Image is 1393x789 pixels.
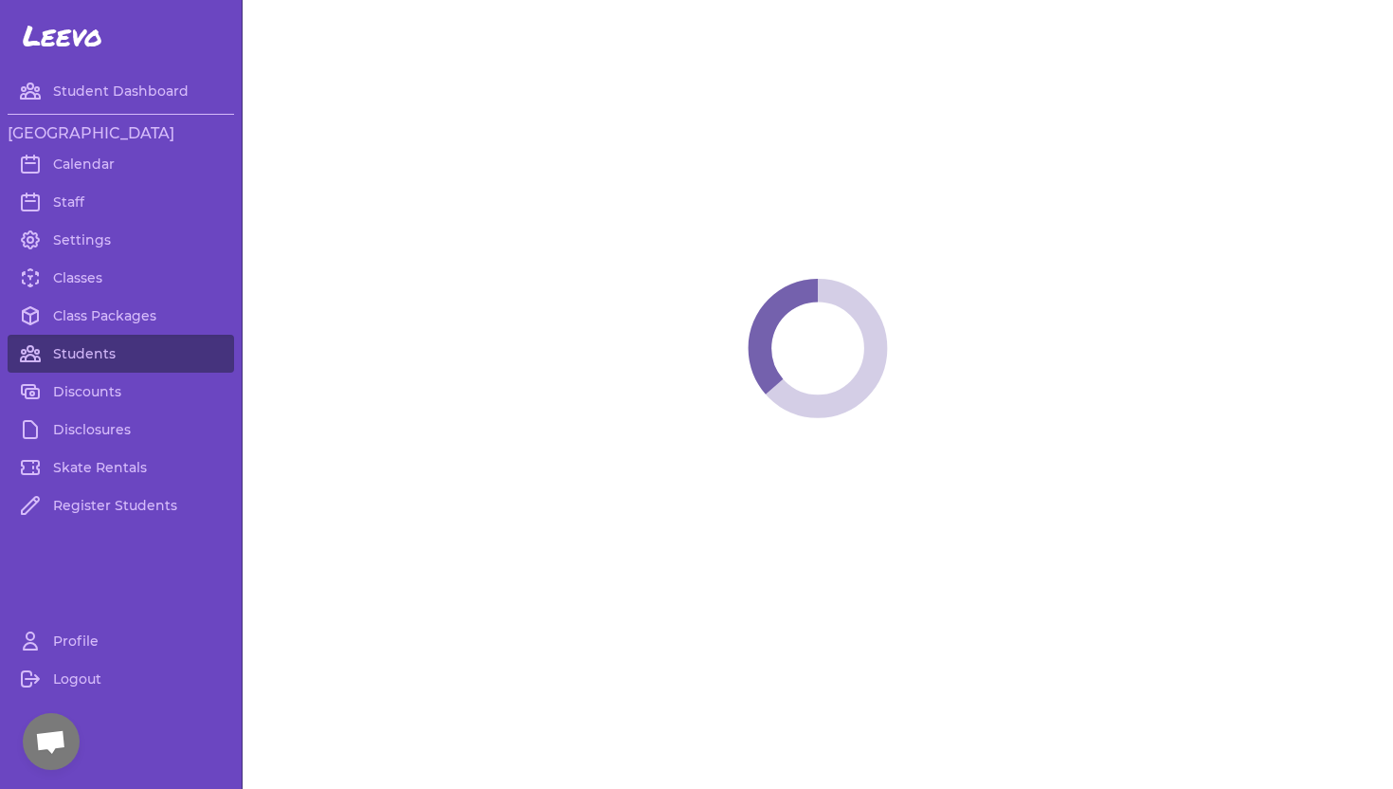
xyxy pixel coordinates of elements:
a: Staff [8,183,234,221]
a: Disclosures [8,411,234,449]
a: Students [8,335,234,373]
a: Classes [8,259,234,297]
a: Open chat [23,713,80,770]
a: Skate Rentals [8,449,234,486]
a: Register Students [8,486,234,524]
a: Calendar [8,145,234,183]
a: Settings [8,221,234,259]
a: Student Dashboard [8,72,234,110]
h3: [GEOGRAPHIC_DATA] [8,122,234,145]
a: Logout [8,660,234,698]
a: Class Packages [8,297,234,335]
span: Leevo [23,19,102,53]
a: Profile [8,622,234,660]
a: Discounts [8,373,234,411]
